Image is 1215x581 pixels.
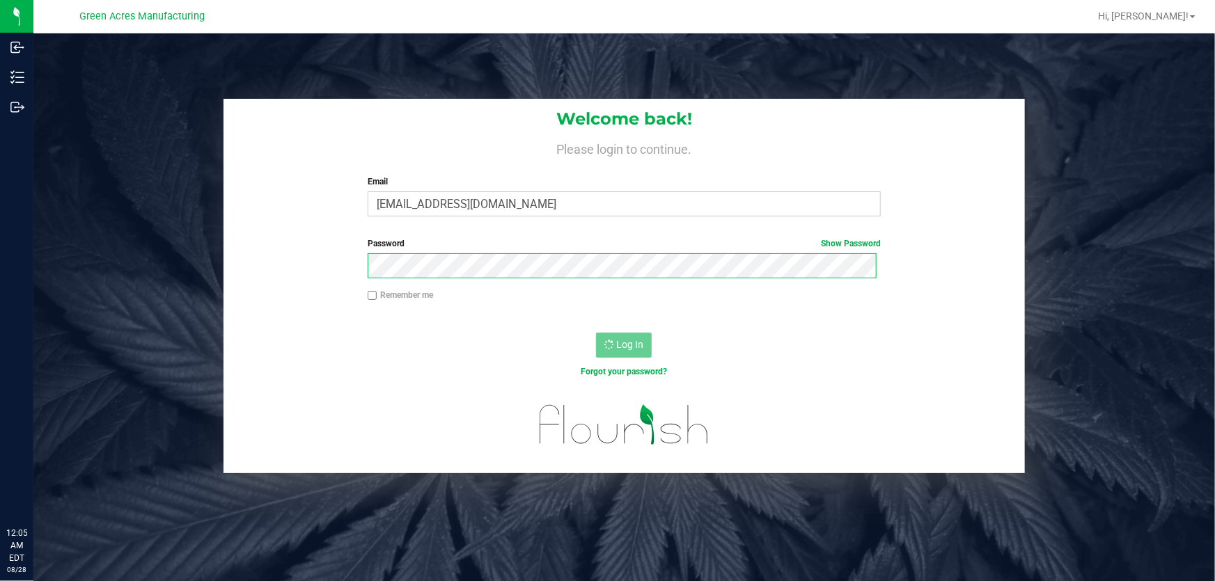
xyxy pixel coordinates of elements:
img: flourish_logo.svg [524,392,725,457]
p: 08/28 [6,564,27,575]
label: Remember me [368,289,433,301]
button: Log In [596,333,652,358]
span: Password [368,239,405,248]
inline-svg: Inventory [10,70,24,84]
h4: Please login to continue. [224,139,1025,156]
label: Email [368,175,881,188]
span: Log In [616,339,643,350]
a: Forgot your password? [581,367,667,376]
a: Show Password [821,239,881,248]
p: 12:05 AM EDT [6,527,27,564]
inline-svg: Inbound [10,40,24,54]
input: Remember me [368,291,377,301]
span: Green Acres Manufacturing [79,10,205,22]
inline-svg: Outbound [10,100,24,114]
span: Hi, [PERSON_NAME]! [1098,10,1189,22]
h1: Welcome back! [224,110,1025,128]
